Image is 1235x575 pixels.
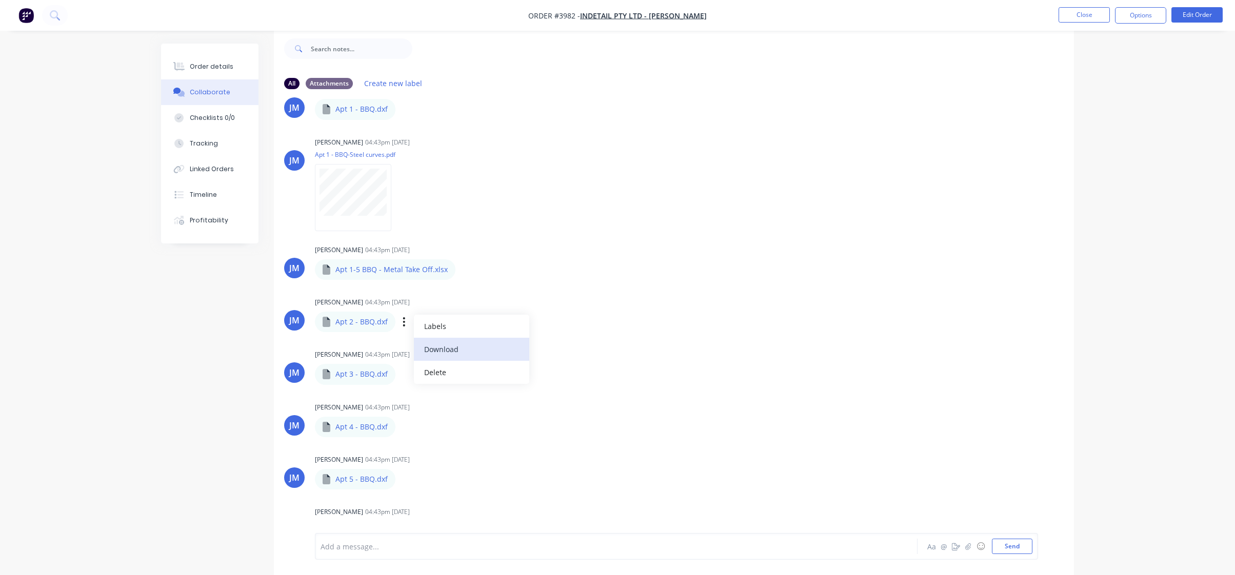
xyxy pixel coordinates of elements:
button: Linked Orders [161,156,258,182]
div: Tracking [190,139,218,148]
div: JM [289,101,300,114]
button: Send [992,539,1032,554]
p: Apt 5 - BBQ.dxf [335,474,388,484]
button: Tracking [161,131,258,156]
input: Search notes... [311,38,412,59]
p: Apt 4 - BBQ.dxf [335,422,388,432]
div: 04:43pm [DATE] [365,455,410,464]
div: 04:43pm [DATE] [365,245,410,255]
button: Edit Order [1171,7,1223,23]
button: Timeline [161,182,258,208]
div: 04:43pm [DATE] [365,138,410,147]
div: 04:43pm [DATE] [365,507,410,517]
div: [PERSON_NAME] [315,455,363,464]
button: Aa [925,540,938,552]
a: Indetail Pty Ltd - [PERSON_NAME] [580,11,707,20]
div: Order details [190,62,233,71]
button: Checklists 0/0 [161,105,258,131]
div: JM [289,366,300,379]
div: 04:43pm [DATE] [365,403,410,412]
div: JM [289,314,300,326]
button: Profitability [161,208,258,233]
div: [PERSON_NAME] [315,138,363,147]
div: Checklists 0/0 [190,113,235,122]
span: Order #3982 - [528,11,580,20]
button: Labels [414,315,529,338]
div: [PERSON_NAME] [315,245,363,255]
div: Linked Orders [190,165,234,174]
div: [PERSON_NAME] [315,507,363,517]
div: 04:43pm [DATE] [365,350,410,359]
button: @ [938,540,950,552]
div: JM [289,419,300,432]
button: Collaborate [161,79,258,105]
button: ☺ [974,540,987,552]
div: JM [289,154,300,167]
div: JM [289,262,300,274]
button: Delete [414,361,529,384]
img: Factory [18,8,34,23]
p: Apt 2 - BBQ.dxf [335,317,388,327]
p: Apt 1-5 BBQ - Metal Take Off.xlsx [335,264,448,275]
button: Download [414,338,529,361]
div: 04:43pm [DATE] [365,298,410,307]
div: [PERSON_NAME] [315,350,363,359]
button: Order details [161,54,258,79]
div: All [284,78,300,89]
div: Collaborate [190,88,230,97]
div: Attachments [306,78,353,89]
button: Create new label [359,76,428,90]
p: Apt 1 - BBQ-Steel curves.pdf [315,150,402,159]
button: Options [1115,7,1166,24]
div: Profitability [190,216,228,225]
button: Close [1059,7,1110,23]
div: Timeline [190,190,217,199]
div: JM [289,471,300,484]
div: [PERSON_NAME] [315,403,363,412]
div: [PERSON_NAME] [315,298,363,307]
p: Apt 3 - BBQ.dxf [335,369,388,379]
p: Apt 1 - BBQ.dxf [335,104,388,114]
